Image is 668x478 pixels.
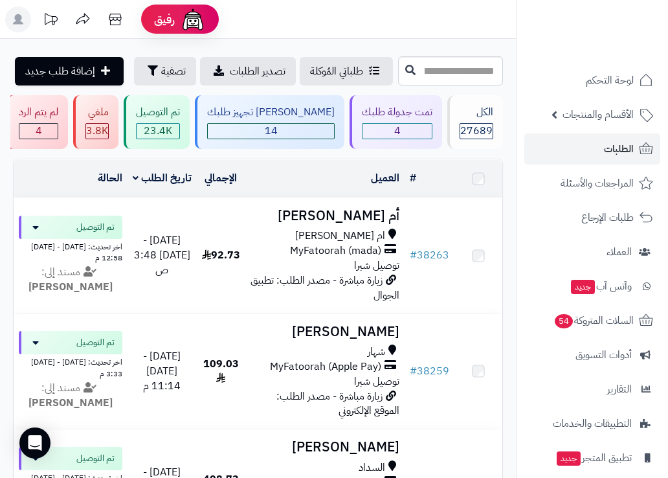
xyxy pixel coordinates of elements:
[555,449,632,467] span: تطبيق المتجر
[270,359,381,374] span: MyFatoorah (Apple Pay)
[553,312,634,330] span: السلات المتروكة
[161,63,186,79] span: تصفية
[71,95,121,149] a: ملغي 3.8K
[76,452,115,465] span: تم التوصيل
[557,451,581,466] span: جديد
[137,124,179,139] div: 23443
[410,170,416,186] a: #
[524,271,660,302] a: وآتس آبجديد
[154,12,175,27] span: رفيق
[134,233,190,278] span: [DATE] - [DATE] 3:48 ص
[133,170,192,186] a: تاريخ الطلب
[310,63,363,79] span: طلباتي المُوكلة
[445,95,506,149] a: الكل27689
[76,336,115,349] span: تم التوصيل
[555,314,573,328] span: 54
[362,124,432,139] span: 4
[300,57,393,85] a: طلباتي المُوكلة
[19,239,122,264] div: اخر تحديث: [DATE] - [DATE] 12:58 م
[354,258,399,273] span: توصيل شبرا
[562,106,634,124] span: الأقسام والمنتجات
[203,356,239,387] span: 109.03
[121,95,192,149] a: تم التوصيل 23.4K
[86,124,108,139] div: 3837
[207,105,335,120] div: [PERSON_NAME] تجهيز طلبك
[28,279,113,295] strong: [PERSON_NAME]
[581,209,634,227] span: طلبات الإرجاع
[137,124,179,139] span: 23.4K
[553,415,632,433] span: التطبيقات والخدمات
[460,105,493,120] div: الكل
[9,381,132,411] div: مسند إلى:
[86,124,108,139] span: 3.8K
[200,57,296,85] a: تصدير الطلبات
[575,346,632,364] span: أدوات التسويق
[251,273,399,303] span: زيارة مباشرة - مصدر الطلب: تطبيق الجوال
[524,374,660,405] a: التقارير
[205,170,237,186] a: الإجمالي
[295,229,385,244] span: ام [PERSON_NAME]
[368,345,385,359] span: شهار
[524,236,660,267] a: العملاء
[143,348,181,394] span: [DATE] - [DATE] 11:14 م
[19,427,50,459] div: Open Intercom Messenger
[524,339,660,370] a: أدوات التسويق
[4,95,71,149] a: لم يتم الرد 4
[85,105,109,120] div: ملغي
[524,133,660,165] a: الطلبات
[180,6,206,32] img: ai-face.png
[410,363,417,379] span: #
[524,408,660,439] a: التطبيقات والخدمات
[359,461,385,475] span: السداد
[354,374,399,389] span: توصيل شبرا
[371,170,399,186] a: العميل
[607,380,632,398] span: التقارير
[524,202,660,233] a: طلبات الإرجاع
[28,395,113,411] strong: [PERSON_NAME]
[410,247,449,263] a: #38263
[208,124,334,139] span: 14
[251,209,399,223] h3: أم [PERSON_NAME]
[571,280,595,294] span: جديد
[410,247,417,263] span: #
[230,63,285,79] span: تصدير الطلبات
[276,389,399,419] span: زيارة مباشرة - مصدر الطلب: الموقع الإلكتروني
[524,168,660,199] a: المراجعات والأسئلة
[251,324,399,339] h3: [PERSON_NAME]
[362,105,432,120] div: تمت جدولة طلبك
[561,174,634,192] span: المراجعات والأسئلة
[19,105,58,120] div: لم يتم الرد
[251,440,399,455] h3: [PERSON_NAME]
[347,95,445,149] a: تمت جدولة طلبك 4
[460,124,493,139] span: 27689
[98,170,122,186] a: الحالة
[202,247,240,263] span: 92.73
[607,243,632,261] span: العملاء
[290,244,381,258] span: MyFatoorah (mada)
[524,442,660,473] a: تطبيق المتجرجديد
[34,6,67,36] a: تحديثات المنصة
[570,277,632,295] span: وآتس آب
[134,57,196,85] button: تصفية
[586,71,634,89] span: لوحة التحكم
[25,63,95,79] span: إضافة طلب جديد
[524,305,660,336] a: السلات المتروكة54
[76,221,115,234] span: تم التوصيل
[19,124,58,139] span: 4
[15,57,124,85] a: إضافة طلب جديد
[524,65,660,96] a: لوحة التحكم
[19,354,122,379] div: اخر تحديث: [DATE] - [DATE] 3:33 م
[136,105,180,120] div: تم التوصيل
[192,95,347,149] a: [PERSON_NAME] تجهيز طلبك 14
[9,265,132,295] div: مسند إلى:
[604,140,634,158] span: الطلبات
[410,363,449,379] a: #38259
